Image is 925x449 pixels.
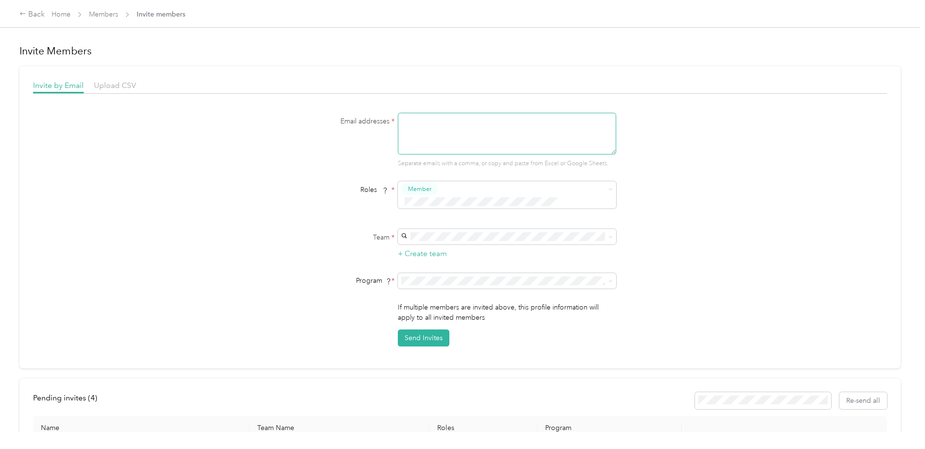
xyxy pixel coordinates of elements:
div: left-menu [33,392,104,409]
label: Email addresses [273,116,394,126]
span: Member [408,185,431,193]
div: Back [19,9,45,20]
div: Resend all invitations [695,392,888,409]
span: ( 4 ) [88,393,97,402]
button: Member [401,183,438,195]
span: Roles [357,182,391,197]
button: Send Invites [398,329,449,346]
div: info-bar [33,392,887,409]
a: Members [89,10,118,18]
a: Home [52,10,71,18]
span: Invite members [137,9,185,19]
label: Team [273,232,394,242]
span: Pending invites [33,393,97,402]
span: Upload CSV [94,81,136,90]
th: Team Name [249,416,429,440]
button: + Create team [398,248,447,260]
span: Invite by Email [33,81,84,90]
iframe: Everlance-gr Chat Button Frame [871,395,925,449]
th: Name [33,416,249,440]
p: If multiple members are invited above, this profile information will apply to all invited members [398,302,616,323]
th: Roles [429,416,537,440]
div: Program [273,276,394,286]
th: Program [537,416,681,440]
h1: Invite Members [19,44,901,58]
button: Re-send all [839,392,887,409]
p: Separate emails with a comma, or copy and paste from Excel or Google Sheets. [398,159,616,168]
